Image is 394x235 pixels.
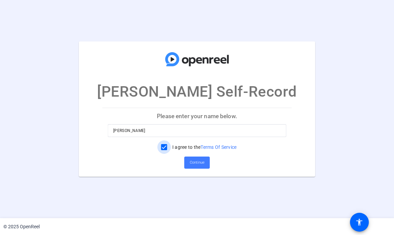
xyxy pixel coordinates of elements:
[171,144,237,150] label: I agree to the
[201,144,236,150] a: Terms Of Service
[184,157,210,169] button: Continue
[190,158,205,168] span: Continue
[3,223,40,230] div: © 2025 OpenReel
[97,80,297,103] p: [PERSON_NAME] Self-Record
[113,127,281,135] input: Enter your name
[355,218,363,226] mat-icon: accessibility
[102,108,292,124] p: Please enter your name below.
[164,48,231,70] img: company-logo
